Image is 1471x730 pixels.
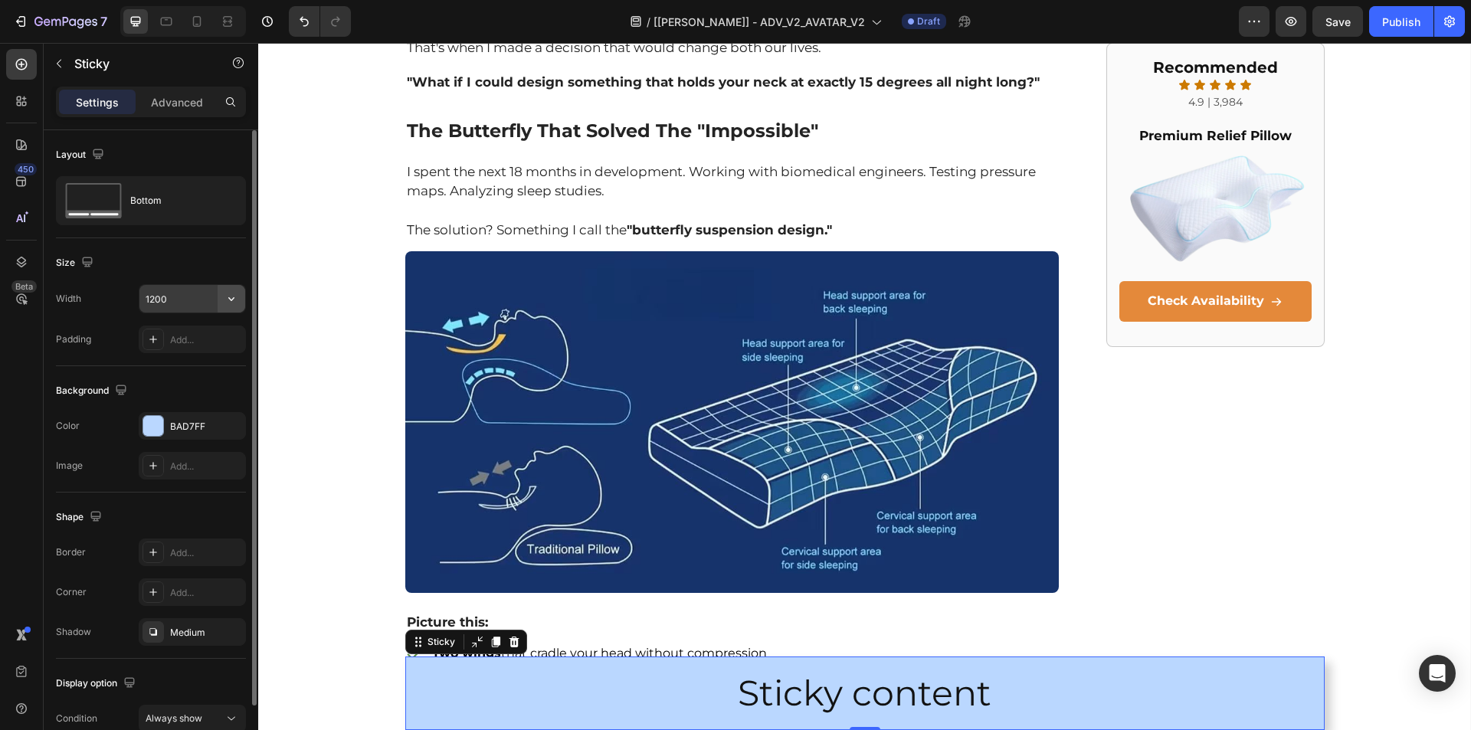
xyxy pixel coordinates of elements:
[74,54,205,73] p: Sticky
[56,673,139,694] div: Display option
[174,603,509,619] p: that cradle your head without compression
[149,119,800,159] p: I spent the next 18 months in development. Working with biomedical engineers. Testing pressure ma...
[15,163,37,175] div: 450
[1382,14,1420,30] div: Publish
[56,381,130,401] div: Background
[1325,15,1351,28] span: Save
[56,712,97,725] div: Condition
[1312,6,1363,37] button: Save
[369,179,574,195] strong: "butterfly suspension design."
[170,626,242,640] div: Medium
[1419,655,1456,692] div: Open Intercom Messenger
[130,183,224,218] div: Bottom
[170,333,242,347] div: Add...
[917,15,940,28] span: Draft
[56,145,107,165] div: Layout
[170,546,242,560] div: Add...
[149,31,781,47] strong: "What if I could design something that holds your neck at exactly 15 degrees all night long?"
[147,208,801,551] img: gempages_520906997315404713-105a5f70-f92f-47a8-89c5-d0c8c90b12c7.jpg
[861,238,1053,279] a: Check Availability
[56,332,91,346] div: Padding
[11,280,37,293] div: Beta
[56,419,80,433] div: Color
[56,292,81,306] div: Width
[56,507,105,528] div: Shape
[149,178,800,198] p: The solution? Something I call the
[170,586,242,600] div: Add...
[56,253,97,273] div: Size
[146,712,202,724] span: Always show
[861,103,1053,238] img: gempages_520906997315404713-1adb8611-a9a6-433b-bd69-996a6042af9d.webp
[100,12,107,31] p: 7
[149,77,560,99] strong: The Butterfly That Solved The "Impossible"
[6,6,114,37] button: 7
[863,50,1052,69] p: 4.9 | 3,984
[647,14,650,30] span: /
[139,285,245,313] input: Auto
[56,459,83,473] div: Image
[895,15,1020,34] strong: Recommended
[289,6,351,37] div: Undo/Redo
[170,420,242,434] div: BAD7FF
[56,545,86,559] div: Border
[56,625,91,639] div: Shadow
[889,250,1006,265] strong: Check Availability
[170,460,242,473] div: Add...
[149,571,230,587] strong: Picture this:
[1369,6,1433,37] button: Publish
[654,14,865,30] span: [[PERSON_NAME]] - ADV_V2_AVATAR_V2
[151,94,203,110] p: Advanced
[881,85,1034,100] strong: Premium Relief Pillow
[56,585,87,599] div: Corner
[258,43,1471,730] iframe: Design area
[76,94,119,110] p: Settings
